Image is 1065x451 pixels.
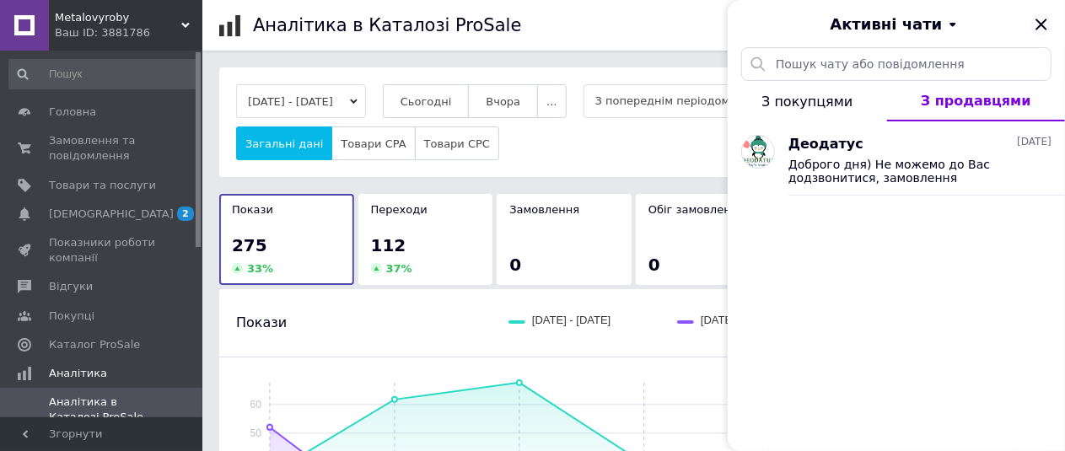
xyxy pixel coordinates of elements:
span: З покупцями [761,94,853,110]
span: З попереднім періодом [584,84,824,118]
span: Замовлення [509,203,579,216]
span: Вчора [486,95,520,108]
span: 275 [232,235,267,255]
span: [DATE] [1017,135,1052,149]
span: Сьогодні [401,95,452,108]
button: [DATE] - [DATE] [236,84,366,118]
span: Обіг замовлень, ₴ [648,203,753,216]
span: 37 % [386,262,412,275]
button: Товари CPA [331,126,415,160]
button: З покупцями [728,81,887,121]
button: Вчора [468,84,538,118]
span: Товари CPA [341,137,406,150]
span: Загальні дані [245,137,323,150]
span: [DEMOGRAPHIC_DATA] [49,207,174,222]
span: Покази [236,314,287,332]
span: 0 [648,255,660,275]
button: З продавцями [887,81,1065,121]
span: Каталог ProSale [49,337,140,352]
span: Аналітика [49,366,107,381]
span: Товари та послуги [49,178,156,193]
div: Ваш ID: 3881786 [55,25,202,40]
span: Активні чати [830,13,942,35]
span: Покази [232,203,273,216]
img: 3859745576_w0_h128_3859745576.jpg [742,136,774,168]
span: Головна [49,105,96,120]
span: 2 [177,207,194,221]
span: 33 % [247,262,273,275]
button: Загальні дані [236,126,332,160]
span: ... [546,95,557,108]
span: Товари CPC [424,137,490,150]
span: 112 [371,235,406,255]
span: З продавцями [921,93,1031,109]
span: Відгуки [49,279,93,294]
span: Аналітика в Каталозі ProSale [49,395,156,425]
text: 50 [250,427,262,439]
span: Доброго дня) Не можемо до Вас додзвонитися, замовлення актуальне? [788,158,1028,185]
span: Деодатус [788,135,863,154]
text: 60 [250,399,262,411]
button: Деодатус[DATE]Доброго дня) Не можемо до Вас додзвонитися, замовлення актуальне? [728,121,1065,196]
span: Metalovyroby [55,10,181,25]
h1: Аналітика в Каталозі ProSale [253,15,521,35]
span: 0 [509,255,521,275]
input: Пошук чату або повідомлення [741,47,1052,81]
button: ... [537,84,566,118]
span: Переходи [371,203,428,216]
span: Замовлення та повідомлення [49,133,156,164]
span: Покупці [49,309,94,324]
input: Пошук [8,59,199,89]
button: Активні чати [775,13,1018,35]
button: Сьогодні [383,84,470,118]
button: Товари CPC [415,126,499,160]
button: Закрити [1031,14,1052,35]
span: Показники роботи компанії [49,235,156,266]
